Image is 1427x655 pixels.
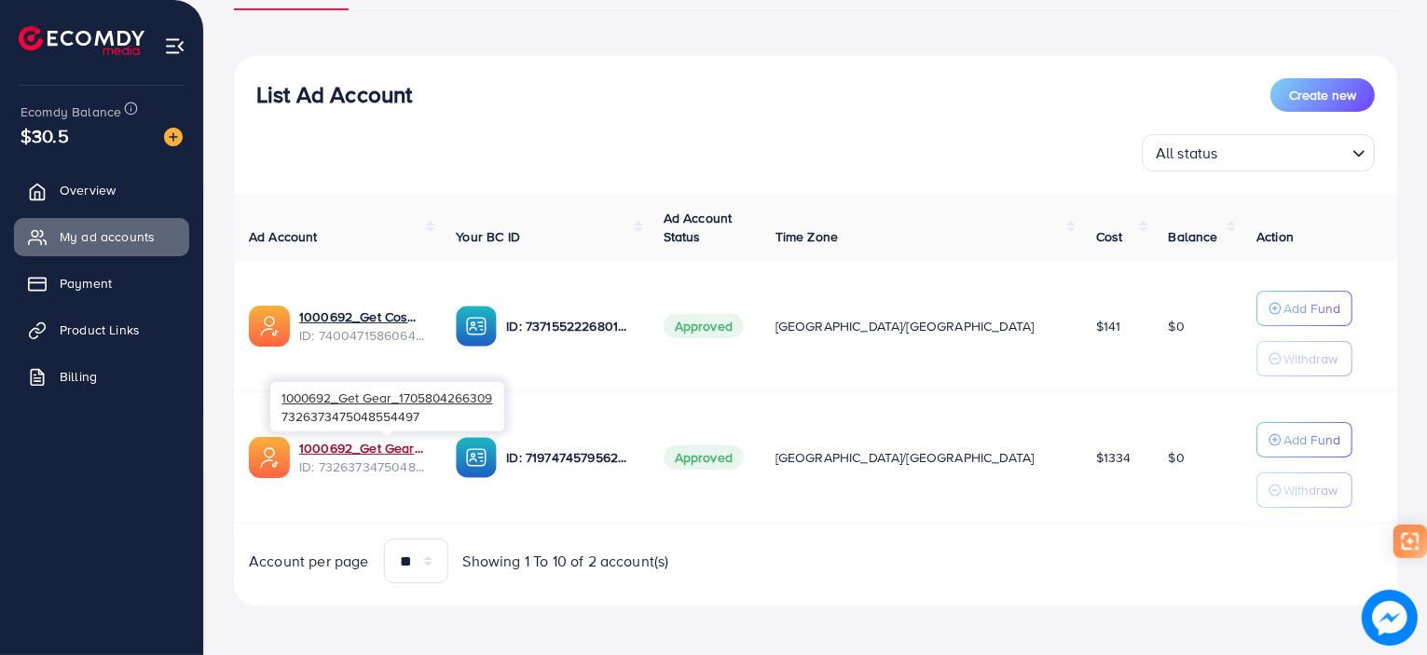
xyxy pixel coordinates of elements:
[1169,317,1185,335] span: $0
[775,227,838,246] span: Time Zone
[1283,429,1340,451] p: Add Fund
[1270,78,1375,112] button: Create new
[1256,291,1352,326] button: Add Fund
[1283,348,1338,370] p: Withdraw
[456,306,497,347] img: ic-ba-acc.ded83a64.svg
[60,227,155,246] span: My ad accounts
[1096,448,1132,467] span: $1334
[1152,140,1222,167] span: All status
[1256,341,1352,376] button: Withdraw
[299,457,426,476] span: ID: 7326373475048554497
[775,317,1035,335] span: [GEOGRAPHIC_DATA]/[GEOGRAPHIC_DATA]
[1362,590,1418,646] img: image
[1169,227,1218,246] span: Balance
[249,306,290,347] img: ic-ads-acc.e4c84228.svg
[164,35,185,57] img: menu
[249,437,290,478] img: ic-ads-acc.e4c84228.svg
[775,448,1035,467] span: [GEOGRAPHIC_DATA]/[GEOGRAPHIC_DATA]
[463,551,669,572] span: Showing 1 To 10 of 2 account(s)
[249,551,369,572] span: Account per page
[1096,227,1123,246] span: Cost
[14,265,189,302] a: Payment
[14,171,189,209] a: Overview
[21,122,69,149] span: $30.5
[249,227,318,246] span: Ad Account
[14,218,189,255] a: My ad accounts
[1142,134,1375,171] div: Search for option
[299,439,426,457] a: 1000692_Get Gear_1705804266309
[60,367,97,386] span: Billing
[299,307,426,346] div: <span class='underline'>1000692_Get Cosmetics_1723056577036</span></br>7400471586064662529
[1169,448,1185,467] span: $0
[164,128,183,146] img: image
[664,314,744,338] span: Approved
[14,358,189,395] a: Billing
[1256,227,1294,246] span: Action
[1289,86,1356,104] span: Create new
[299,307,426,326] a: 1000692_Get Cosmetics_1723056577036
[299,326,426,345] span: ID: 7400471586064662529
[60,274,112,293] span: Payment
[1283,479,1338,501] p: Withdraw
[256,81,412,108] h3: List Ad Account
[270,382,504,431] div: 7326373475048554497
[664,209,733,246] span: Ad Account Status
[60,321,140,339] span: Product Links
[19,26,144,55] img: logo
[1256,472,1352,508] button: Withdraw
[456,437,497,478] img: ic-ba-acc.ded83a64.svg
[21,102,121,121] span: Ecomdy Balance
[456,227,520,246] span: Your BC ID
[1256,422,1352,457] button: Add Fund
[281,389,492,406] span: 1000692_Get Gear_1705804266309
[1283,297,1340,320] p: Add Fund
[664,445,744,470] span: Approved
[60,181,116,199] span: Overview
[1096,317,1121,335] span: $141
[506,315,633,337] p: ID: 7371552226801696784
[506,446,633,469] p: ID: 7197474579562938369
[14,311,189,348] a: Product Links
[1224,136,1345,167] input: Search for option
